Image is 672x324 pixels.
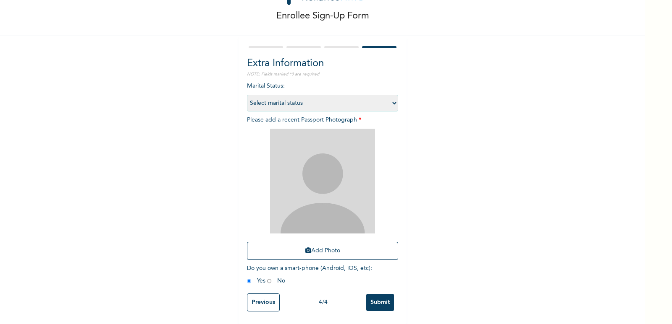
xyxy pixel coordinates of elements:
div: 4 / 4 [280,298,366,307]
h2: Extra Information [247,56,398,71]
input: Submit [366,294,394,311]
input: Previous [247,293,280,311]
span: Marital Status : [247,83,398,106]
p: Enrollee Sign-Up Form [276,9,369,23]
img: Crop [270,129,375,233]
p: NOTE: Fields marked (*) are required [247,71,398,78]
span: Do you own a smart-phone (Android, iOS, etc) : Yes No [247,265,372,284]
button: Add Photo [247,242,398,260]
span: Please add a recent Passport Photograph [247,117,398,264]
